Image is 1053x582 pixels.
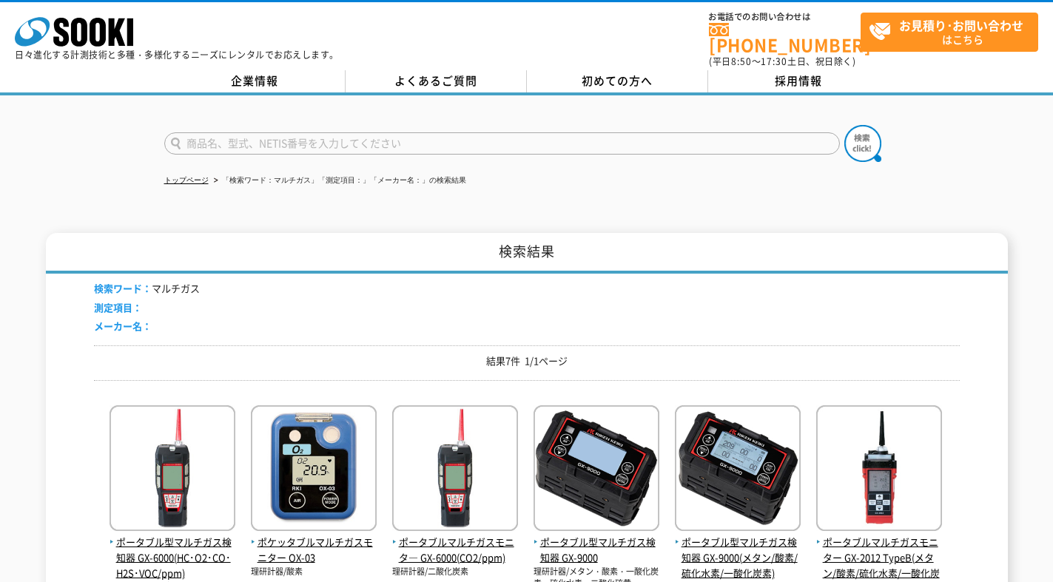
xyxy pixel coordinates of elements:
[94,353,960,369] p: 結果7件 1/1ページ
[251,566,377,578] p: 理研計器/酸素
[392,566,518,578] p: 理研計器/二酸化炭素
[675,519,801,581] a: ポータブル型マルチガス検知器 GX-9000(メタン/酸素/硫化水素/一酸化炭素)
[164,132,840,155] input: 商品名、型式、NETIS番号を入力してください
[675,405,801,535] img: GX-9000(メタン/酸素/硫化水素/一酸化炭素)
[534,535,659,566] span: ポータブル型マルチガス検知器 GX-9000
[94,281,200,297] li: マルチガス
[709,55,855,68] span: (平日 ～ 土日、祝日除く)
[94,281,152,295] span: 検索ワード：
[761,55,787,68] span: 17:30
[675,535,801,581] span: ポータブル型マルチガス検知器 GX-9000(メタン/酸素/硫化水素/一酸化炭素)
[861,13,1038,52] a: お見積り･お問い合わせはこちら
[899,16,1023,34] strong: お見積り･お問い合わせ
[164,176,209,184] a: トップページ
[869,13,1037,50] span: はこちら
[46,233,1008,274] h1: 検索結果
[110,405,235,535] img: GX-6000(HC･O2･CO･H2S･VOC/ppm)
[708,70,889,92] a: 採用情報
[110,519,235,581] a: ポータブル型マルチガス検知器 GX-6000(HC･O2･CO･H2S･VOC/ppm)
[110,535,235,581] span: ポータブル型マルチガス検知器 GX-6000(HC･O2･CO･H2S･VOC/ppm)
[527,70,708,92] a: 初めての方へ
[816,405,942,535] img: GX-2012 TypeB(メタン/酸素/硫化水素/一酸化炭素)
[251,519,377,565] a: ポケッタブルマルチガスモニター OX-03
[709,23,861,53] a: [PHONE_NUMBER]
[582,72,653,89] span: 初めての方へ
[392,405,518,535] img: GX-6000(CO2/ppm)
[534,405,659,535] img: GX-9000
[844,125,881,162] img: btn_search.png
[164,70,346,92] a: 企業情報
[346,70,527,92] a: よくあるご質問
[392,535,518,566] span: ポータブルマルチガスモニタ― GX-6000(CO2/ppm)
[392,519,518,565] a: ポータブルマルチガスモニタ― GX-6000(CO2/ppm)
[534,519,659,565] a: ポータブル型マルチガス検知器 GX-9000
[94,319,152,333] span: メーカー名：
[709,13,861,21] span: お電話でのお問い合わせは
[251,405,377,535] img: OX-03
[731,55,752,68] span: 8:50
[211,173,466,189] li: 「検索ワード：マルチガス」「測定項目：」「メーカー名：」の検索結果
[94,300,142,314] span: 測定項目：
[15,50,339,59] p: 日々進化する計測技術と多種・多様化するニーズにレンタルでお応えします。
[251,535,377,566] span: ポケッタブルマルチガスモニター OX-03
